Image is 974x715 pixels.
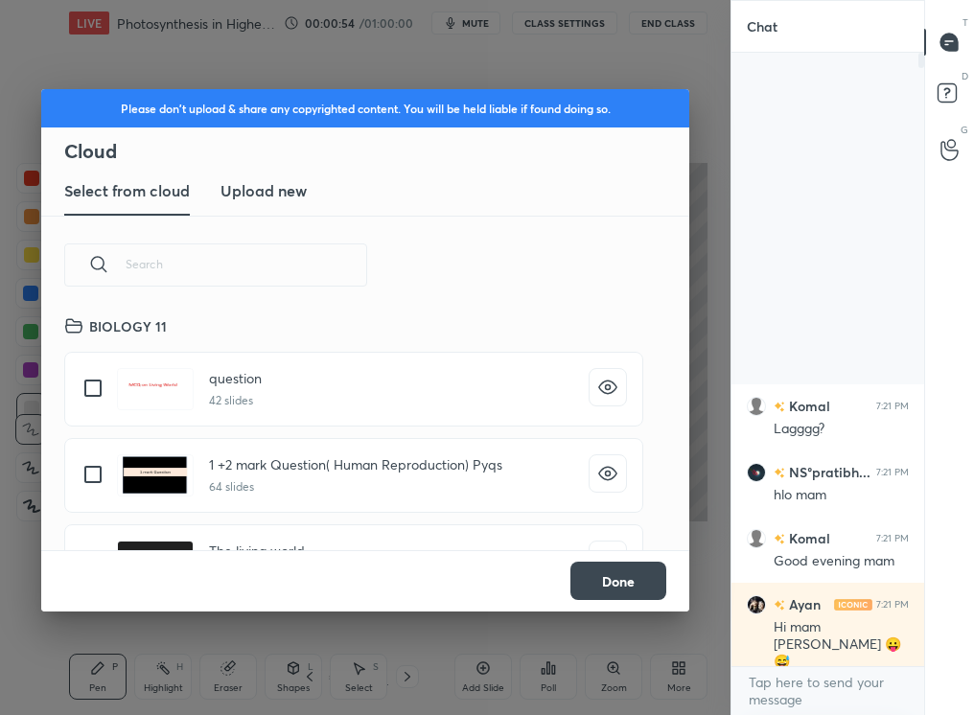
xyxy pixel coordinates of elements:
img: no-rating-badge.077c3623.svg [774,534,785,544]
div: 7:21 PM [876,467,909,478]
img: 1617786212YH0XYY.pdf [117,368,194,410]
img: 1618823737F3GA7P.pdf [117,541,194,583]
img: 1618562331I4ZBWO.pdf [117,454,194,496]
img: fb58d39566354c92804cacc00302843c.jpg [747,463,766,482]
div: Lagggg? [774,420,909,439]
p: G [961,123,968,137]
h4: 1 +2 mark Question( Human Reproduction) Pyqs [209,454,502,474]
h2: Cloud [64,139,689,164]
div: 7:21 PM [876,533,909,544]
img: no-rating-badge.077c3623.svg [774,600,785,611]
div: 7:21 PM [876,401,909,412]
h6: NS°pratibh... [785,462,870,482]
h3: Upload new [220,179,307,202]
h5: 64 slides [209,478,502,496]
div: Good evening mam [774,552,909,571]
img: no-rating-badge.077c3623.svg [774,468,785,478]
img: 5239c910826141e483e3c354dec047b4.jpg [747,595,766,614]
h6: Komal [785,396,830,416]
div: Hi mam [PERSON_NAME] 😛😅 [774,618,909,672]
img: default.png [747,529,766,548]
div: grid [41,309,666,550]
h6: Ayan [785,594,821,614]
button: Done [570,562,666,600]
h4: question [209,368,262,388]
h4: BIOLOGY 11 [89,316,167,336]
div: 7:21 PM [876,599,909,611]
h4: The living world [209,541,305,561]
h5: 42 slides [209,392,262,409]
p: T [962,15,968,30]
p: D [962,69,968,83]
img: iconic-light.a09c19a4.png [834,599,872,611]
div: grid [731,384,924,666]
img: default.png [747,397,766,416]
div: Please don't upload & share any copyrighted content. You will be held liable if found doing so. [41,89,689,127]
h6: Komal [785,528,830,548]
h3: Select from cloud [64,179,190,202]
div: hlo mam [774,486,909,505]
p: Chat [731,1,793,52]
input: Search [126,223,367,305]
img: no-rating-badge.077c3623.svg [774,402,785,412]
